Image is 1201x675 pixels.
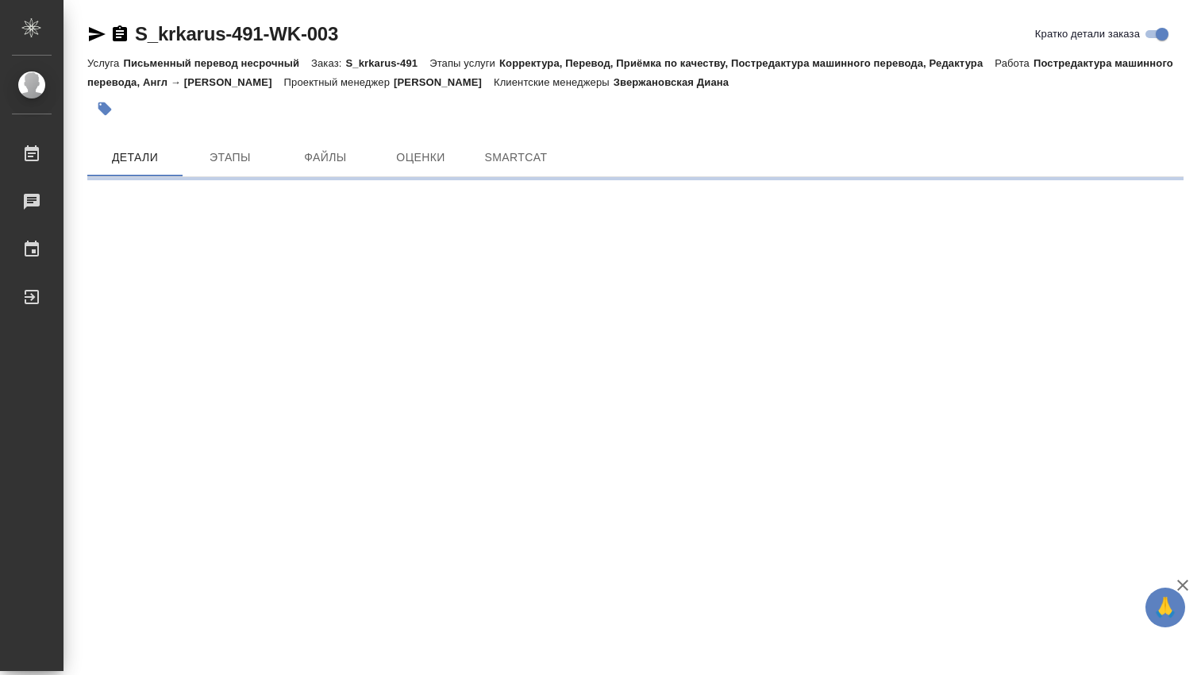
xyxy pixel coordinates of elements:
[87,25,106,44] button: Скопировать ссылку для ЯМессенджера
[494,76,614,88] p: Клиентские менеджеры
[110,25,129,44] button: Скопировать ссылку
[429,57,499,69] p: Этапы услуги
[499,57,995,69] p: Корректура, Перевод, Приёмка по качеству, Постредактура машинного перевода, Редактура
[394,76,494,88] p: [PERSON_NAME]
[192,148,268,168] span: Этапы
[287,148,364,168] span: Файлы
[1152,591,1179,624] span: 🙏
[284,76,394,88] p: Проектный менеджер
[383,148,459,168] span: Оценки
[123,57,311,69] p: Письменный перевод несрочный
[87,57,123,69] p: Услуга
[97,148,173,168] span: Детали
[1035,26,1140,42] span: Кратко детали заказа
[87,91,122,126] button: Добавить тэг
[995,57,1034,69] p: Работа
[311,57,345,69] p: Заказ:
[135,23,338,44] a: S_krkarus-491-WK-003
[345,57,429,69] p: S_krkarus-491
[1145,588,1185,627] button: 🙏
[478,148,554,168] span: SmartCat
[614,76,741,88] p: Звержановская Диана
